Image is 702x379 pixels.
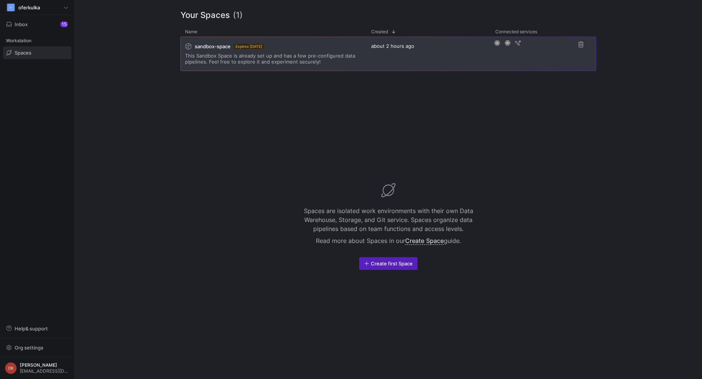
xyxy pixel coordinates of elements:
[234,43,264,49] span: Expires [DATE]
[18,4,40,10] span: oferkulka
[195,43,231,49] span: sandbox-space
[295,236,482,245] p: Read more about Spaces in our guide.
[185,53,362,65] span: This Sandbox Space is already set up and has a few pre-configured data pipelines. Feel free to ex...
[405,237,444,245] a: Create Space
[371,29,388,34] span: Created
[181,9,230,21] span: Your Spaces
[371,261,413,266] span: Create first Space
[15,50,31,56] span: Spaces
[3,18,71,31] button: Inbox15
[295,206,482,233] p: Spaces are isolated work environments with their own Data Warehouse, Storage, and Git service. Sp...
[233,9,243,21] span: (1)
[20,369,70,374] span: [EMAIL_ADDRESS][DOMAIN_NAME]
[181,37,596,74] div: Press SPACE to select this row.
[3,360,71,376] button: OK[PERSON_NAME][EMAIL_ADDRESS][DOMAIN_NAME]
[3,341,71,354] button: Org settings
[60,21,68,27] div: 15
[359,257,418,270] button: Create first Space
[3,322,71,335] button: Help& support
[3,345,71,351] a: Org settings
[495,29,537,34] span: Connected services
[3,46,71,59] a: Spaces
[5,362,17,374] div: OK
[20,363,70,368] span: [PERSON_NAME]
[15,345,43,351] span: Org settings
[185,29,197,34] span: Name
[3,35,71,46] div: Workstation
[7,4,15,11] div: O
[371,43,414,49] span: about 2 hours ago
[15,21,28,27] span: Inbox
[15,326,48,332] span: Help & support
